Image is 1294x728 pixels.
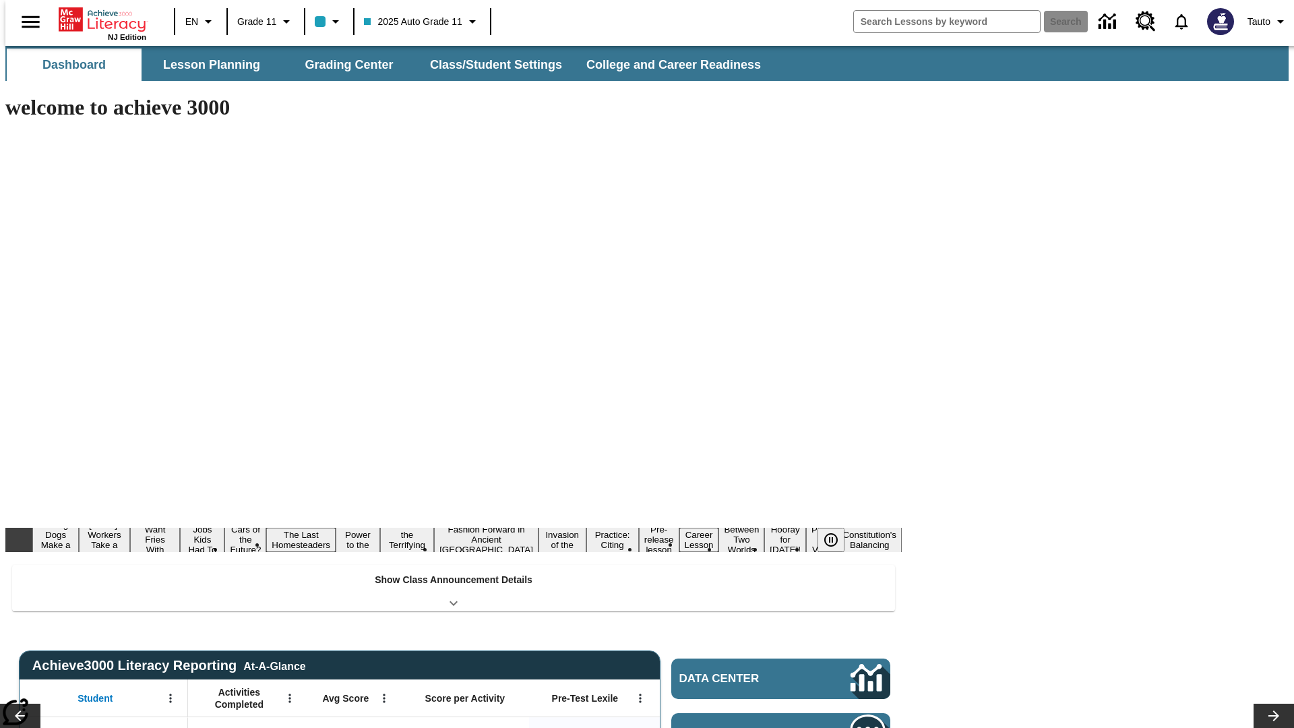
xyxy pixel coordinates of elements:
button: Open Menu [630,688,650,708]
span: Avg Score [322,692,369,704]
span: 2025 Auto Grade 11 [364,15,462,29]
a: Notifications [1164,4,1199,39]
a: Home [59,6,146,33]
span: Activities Completed [195,686,284,710]
span: Pre-Test Lexile [552,692,619,704]
div: At-A-Glance [243,658,305,673]
button: College and Career Readiness [576,49,772,81]
button: Slide 3 Do You Want Fries With That? [130,512,181,567]
h1: welcome to achieve 3000 [5,95,902,120]
button: Language: EN, Select a language [179,9,222,34]
button: Class: 2025 Auto Grade 11, Select your class [359,9,485,34]
button: Slide 2 Labor Day: Workers Take a Stand [79,518,129,562]
button: Slide 15 Hooray for Constitution Day! [764,522,806,557]
p: Show Class Announcement Details [375,573,532,587]
button: Select a new avatar [1199,4,1242,39]
button: Slide 17 The Constitution's Balancing Act [837,518,902,562]
button: Slide 5 Cars of the Future? [224,522,266,557]
span: Achieve3000 Literacy Reporting [32,658,306,673]
button: Slide 9 Fashion Forward in Ancient Rome [434,522,538,557]
button: Pause [818,528,844,552]
button: Grade: Grade 11, Select a grade [232,9,300,34]
span: EN [185,15,198,29]
button: Slide 14 Between Two Worlds [718,522,764,557]
div: SubNavbar [5,49,773,81]
button: Profile/Settings [1242,9,1294,34]
button: Dashboard [7,49,142,81]
button: Slide 7 Solar Power to the People [336,518,380,562]
button: Slide 8 Attack of the Terrifying Tomatoes [380,518,434,562]
button: Slide 16 Point of View [806,522,837,557]
a: Data Center [671,659,890,699]
div: Home [59,5,146,41]
button: Open side menu [11,2,51,42]
a: Resource Center, Will open in new tab [1128,3,1164,40]
span: Tauto [1247,15,1270,29]
button: Slide 11 Mixed Practice: Citing Evidence [586,518,639,562]
span: Data Center [679,672,805,686]
button: Slide 12 Pre-release lesson [639,522,679,557]
span: Student [78,692,113,704]
div: Show Class Announcement Details [12,565,895,611]
span: NJ Edition [108,33,146,41]
button: Open Menu [280,688,300,708]
button: Slide 4 Dirty Jobs Kids Had To Do [180,512,224,567]
div: SubNavbar [5,46,1289,81]
button: Class/Student Settings [419,49,573,81]
img: Avatar [1207,8,1234,35]
button: Lesson Planning [144,49,279,81]
span: Score per Activity [425,692,505,704]
button: Slide 6 The Last Homesteaders [266,528,336,552]
input: search field [854,11,1040,32]
button: Open Menu [160,688,181,708]
button: Lesson carousel, Next [1254,704,1294,728]
button: Slide 10 The Invasion of the Free CD [538,518,586,562]
button: Open Menu [374,688,394,708]
div: Pause [818,528,858,552]
span: Grade 11 [237,15,276,29]
button: Class color is light blue. Change class color [309,9,349,34]
button: Grading Center [282,49,417,81]
button: Slide 13 Career Lesson [679,528,719,552]
button: Slide 1 Diving Dogs Make a Splash [32,518,79,562]
a: Data Center [1090,3,1128,40]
